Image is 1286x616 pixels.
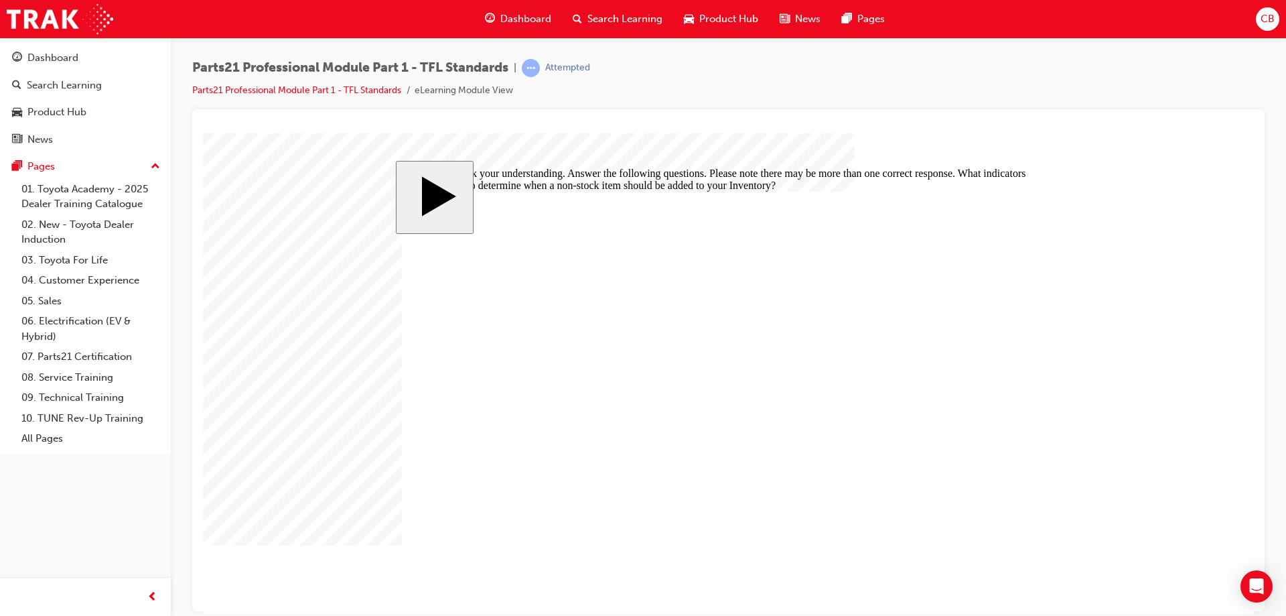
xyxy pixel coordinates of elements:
[5,100,165,125] a: Product Hub
[1261,11,1275,27] span: CB
[5,127,165,152] a: News
[573,11,582,27] span: search-icon
[12,134,22,146] span: news-icon
[16,270,165,291] a: 04. Customer Experience
[16,291,165,312] a: 05. Sales
[1256,7,1279,31] button: CB
[16,311,165,347] a: 06. Electrification (EV & Hybrid)
[12,80,21,92] span: search-icon
[16,387,165,408] a: 09. Technical Training
[12,161,22,173] span: pages-icon
[16,367,165,388] a: 08. Service Training
[16,179,165,214] a: 01. Toyota Academy - 2025 Dealer Training Catalogue
[5,73,165,98] a: Search Learning
[5,46,165,70] a: Dashboard
[831,5,896,33] a: pages-iconPages
[415,83,513,99] li: eLearning Module View
[16,214,165,250] a: 02. New - Toyota Dealer Induction
[27,159,55,174] div: Pages
[5,154,165,179] button: Pages
[514,60,516,76] span: |
[12,107,22,119] span: car-icon
[27,105,86,120] div: Product Hub
[500,11,551,27] span: Dashboard
[795,11,820,27] span: News
[193,27,858,453] div: Parts 21 Professionals 1-6 Start Course
[673,5,769,33] a: car-iconProduct Hub
[780,11,790,27] span: news-icon
[474,5,562,33] a: guage-iconDashboard
[192,84,401,96] a: Parts21 Professional Module Part 1 - TFL Standards
[587,11,662,27] span: Search Learning
[842,11,852,27] span: pages-icon
[769,5,831,33] a: news-iconNews
[684,11,694,27] span: car-icon
[27,132,53,147] div: News
[7,4,113,34] img: Trak
[27,78,102,93] div: Search Learning
[522,59,540,77] span: learningRecordVerb_ATTEMPT-icon
[1240,570,1273,603] div: Open Intercom Messenger
[192,60,508,76] span: Parts21 Professional Module Part 1 - TFL Standards
[16,250,165,271] a: 03. Toyota For Life
[16,408,165,429] a: 10. TUNE Rev-Up Training
[147,589,157,606] span: prev-icon
[545,62,590,74] div: Attempted
[562,5,673,33] a: search-iconSearch Learning
[857,11,885,27] span: Pages
[151,158,160,176] span: up-icon
[16,428,165,449] a: All Pages
[699,11,758,27] span: Product Hub
[27,50,78,66] div: Dashboard
[16,347,165,367] a: 07. Parts21 Certification
[485,11,495,27] span: guage-icon
[12,52,22,64] span: guage-icon
[5,43,165,154] button: DashboardSearch LearningProduct HubNews
[193,27,271,101] button: Start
